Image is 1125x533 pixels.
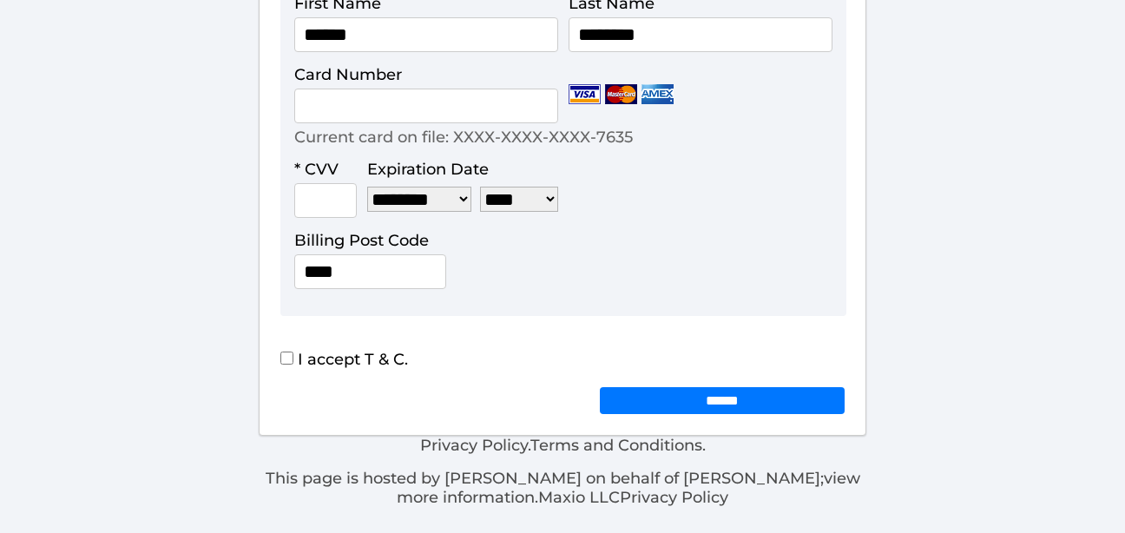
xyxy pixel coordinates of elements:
[641,84,674,104] img: Amex
[569,84,601,104] img: Visa
[294,231,429,250] label: Billing Post Code
[530,436,702,455] a: Terms and Conditions
[620,488,728,507] a: Privacy Policy
[294,160,339,179] label: * CVV
[280,352,293,365] input: I accept T & C.
[294,128,633,147] p: Current card on file: XXXX-XXXX-XXXX-7635
[367,160,489,179] label: Expiration Date
[259,436,866,507] div: . .
[259,469,866,507] p: This page is hosted by [PERSON_NAME] on behalf of [PERSON_NAME]; Maxio LLC
[605,84,637,104] img: Mastercard
[420,436,528,455] a: Privacy Policy
[397,469,860,507] a: view more information.
[294,65,402,84] label: Card Number
[280,350,408,369] label: I accept T & C.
